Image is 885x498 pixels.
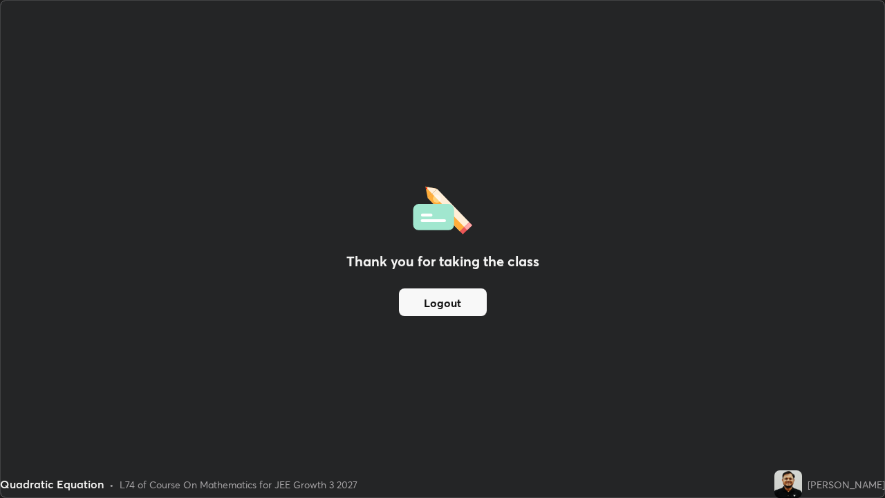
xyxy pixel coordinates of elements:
h2: Thank you for taking the class [346,251,539,272]
img: offlineFeedback.1438e8b3.svg [413,182,472,234]
button: Logout [399,288,487,316]
div: • [109,477,114,492]
div: [PERSON_NAME] [808,477,885,492]
img: 73d70f05cd564e35b158daee22f98a87.jpg [774,470,802,498]
div: L74 of Course On Mathematics for JEE Growth 3 2027 [120,477,357,492]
